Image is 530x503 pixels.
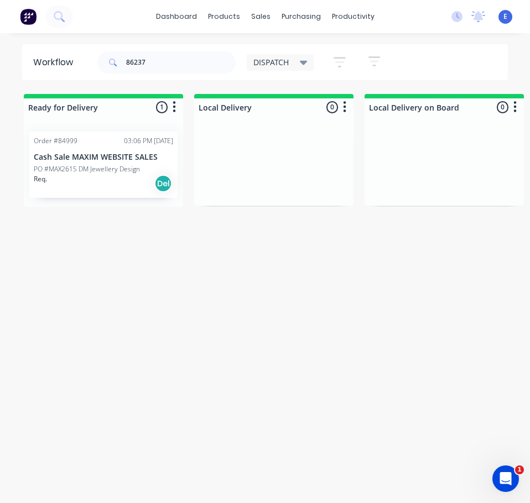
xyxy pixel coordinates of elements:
p: Cash Sale MAXIM WEBSITE SALES [34,153,173,162]
div: Del [154,175,172,192]
div: Order #8499903:06 PM [DATE]Cash Sale MAXIM WEBSITE SALESPO #MAX2615 DM Jewellery DesignReq.Del [29,132,178,198]
input: Search for orders... [126,51,236,74]
div: productivity [326,8,380,25]
iframe: Intercom live chat [492,465,519,492]
div: Workflow [33,56,79,69]
div: sales [246,8,276,25]
div: 03:06 PM [DATE] [124,136,173,146]
p: Req. [34,174,47,184]
p: PO #MAX2615 DM Jewellery Design [34,164,140,174]
span: DISPATCH [253,56,289,68]
span: E [503,12,507,22]
div: purchasing [276,8,326,25]
div: products [202,8,246,25]
img: Factory [20,8,37,25]
div: Order #84999 [34,136,77,146]
a: dashboard [150,8,202,25]
span: 1 [515,465,524,474]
